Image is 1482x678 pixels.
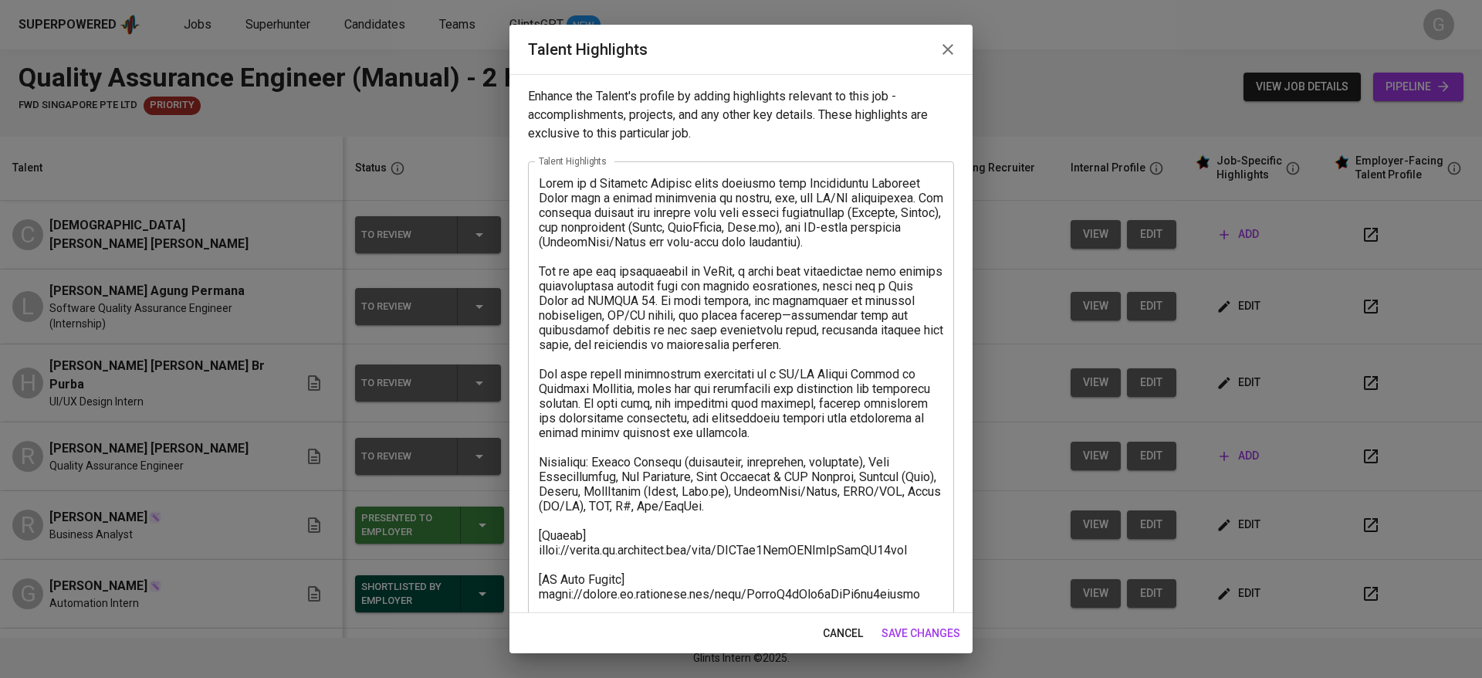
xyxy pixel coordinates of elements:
h2: Talent Highlights [528,37,954,62]
span: cancel [823,624,863,643]
span: save changes [881,624,960,643]
p: Enhance the Talent's profile by adding highlights relevant to this job - accomplishments, project... [528,87,954,143]
button: cancel [817,619,869,648]
button: save changes [875,619,966,648]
